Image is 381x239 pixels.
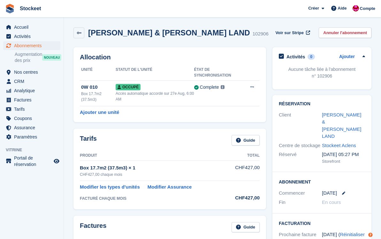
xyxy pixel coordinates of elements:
h2: [PERSON_NAME] & [PERSON_NAME] LAND [88,28,250,37]
th: Unité [80,65,116,81]
h2: Facturation [279,220,365,226]
div: Client [279,111,322,140]
h2: Tarifs [80,135,97,146]
span: Paramètres [14,132,52,141]
span: Accueil [14,23,52,32]
span: Factures [14,95,52,104]
div: FACTURÉ CHAQUE MOIS [80,196,227,201]
a: Voir sur Stripe [273,27,311,38]
div: Accès automatique accordé sur 27e Aug, 6:00 AM [116,91,194,102]
div: 0W 010 [81,84,116,91]
span: Coupons [14,114,52,123]
a: menu [3,68,60,77]
a: [PERSON_NAME] & [PERSON_NAME] LAND [322,112,361,139]
div: Storefront [322,158,365,165]
img: icon-info-grey-7440780725fd019a000dd9b08b2336e03edf1995a4989e88bcd33f0948082b44.svg [221,85,225,89]
div: Tooltip anchor [368,232,373,238]
span: Activités [14,32,52,41]
span: Créer [308,5,319,11]
div: Box 17.7m2 (37.5m3) × 1 [80,164,227,172]
div: [DATE] 05:27 PM [322,151,365,158]
a: menu [3,32,60,41]
span: Portail de réservation [14,155,52,168]
div: CHF427,00 [227,194,260,202]
a: Guide [232,135,260,146]
span: Compte [360,5,375,12]
time: 2025-08-26 23:00:00 UTC [322,190,337,197]
a: menu [3,155,60,168]
span: Nos centres [14,68,52,77]
span: En cours [322,199,341,205]
a: Augmentation des prix NOUVEAU [15,51,60,64]
span: Augmentation des prix [15,51,42,63]
a: Annuler l'abonnement [319,27,371,38]
div: CHF427,00 chaque mois [80,172,227,177]
a: menu [3,114,60,123]
a: menu [3,95,60,104]
div: Complete [200,84,219,91]
span: Analytique [14,86,52,95]
div: 0 [308,54,315,60]
a: menu [3,132,60,141]
div: Fin [279,199,322,206]
p: Aucune tâche liée à l'abonnement n° 102906 [279,66,365,79]
a: menu [3,123,60,132]
img: stora-icon-8386f47178a22dfd0bd8f6a31ec36ba5ce8667c1dd55bd0f319d3a0aa187defe.svg [5,4,15,13]
a: menu [3,105,60,114]
th: Produit [80,151,227,161]
a: Ajouter une unité [80,109,119,116]
span: Tarifs [14,105,52,114]
a: Boutique d'aperçu [53,157,60,165]
span: Vitrine [6,147,64,153]
td: CHF427,00 [227,161,260,181]
h2: Abonnement [279,178,365,185]
a: menu [3,41,60,50]
h2: Factures [80,222,106,233]
h2: Réservation [279,101,365,107]
a: Ajouter [339,53,355,61]
div: NOUVEAU [42,54,61,61]
a: menu [3,86,60,95]
a: Stockeet Aclens [322,143,356,148]
span: CRM [14,77,52,86]
th: État de synchronisation [194,65,247,81]
a: Réinitialiser [340,232,365,237]
a: Guide [232,222,260,233]
div: Box 17.7m2 (37.5m3) [81,91,116,102]
th: Total [227,151,260,161]
h2: Activités [286,54,305,60]
a: Modifier Assurance [148,183,192,191]
th: Statut de l'unité [116,65,194,81]
h2: Allocation [80,54,260,61]
span: Assurance [14,123,52,132]
div: Réservé [279,151,322,164]
img: Valentin BURDET [353,5,359,11]
span: Occupé [116,84,141,90]
div: Commencer [279,190,322,197]
span: Abonnements [14,41,52,50]
div: Centre de stockage [279,142,322,149]
div: 102906 [253,30,269,38]
a: menu [3,77,60,86]
a: Stockeet [17,3,44,14]
span: Voir sur Stripe [275,30,304,36]
a: menu [3,23,60,32]
span: Aide [338,5,347,11]
a: Modifier les types d'unités [80,183,140,191]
